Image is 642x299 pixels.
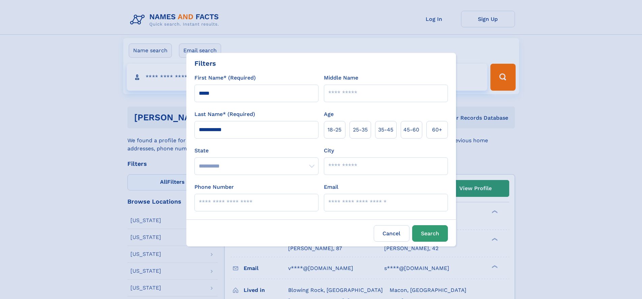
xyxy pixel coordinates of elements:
[194,110,255,118] label: Last Name* (Required)
[324,147,334,155] label: City
[324,110,334,118] label: Age
[194,183,234,191] label: Phone Number
[194,74,256,82] label: First Name* (Required)
[324,183,338,191] label: Email
[328,126,341,134] span: 18‑25
[378,126,393,134] span: 35‑45
[194,147,318,155] label: State
[194,58,216,68] div: Filters
[432,126,442,134] span: 60+
[353,126,368,134] span: 25‑35
[403,126,419,134] span: 45‑60
[412,225,448,242] button: Search
[374,225,409,242] label: Cancel
[324,74,358,82] label: Middle Name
